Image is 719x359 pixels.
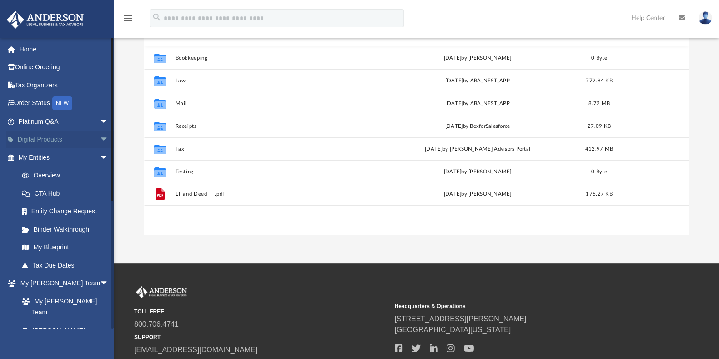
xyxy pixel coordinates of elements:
[100,148,118,167] span: arrow_drop_down
[175,123,374,129] button: Receipts
[175,146,374,152] button: Tax
[591,169,607,174] span: 0 Byte
[100,131,118,149] span: arrow_drop_down
[13,220,122,238] a: Binder Walkthrough
[13,321,118,350] a: [PERSON_NAME] System
[378,54,577,62] div: [DATE] by [PERSON_NAME]
[6,94,122,113] a: Order StatusNEW
[152,12,162,22] i: search
[134,286,189,298] img: Anderson Advisors Platinum Portal
[134,333,388,341] small: SUPPORT
[378,190,577,198] div: [DATE] by [PERSON_NAME]
[6,148,122,167] a: My Entitiesarrow_drop_down
[378,145,577,153] div: [DATE] by [PERSON_NAME] Advisors Portal
[699,11,712,25] img: User Pic
[123,13,134,24] i: menu
[6,58,122,76] a: Online Ordering
[591,55,607,60] span: 0 Byte
[175,55,374,61] button: Bookkeeping
[6,274,118,293] a: My [PERSON_NAME] Teamarrow_drop_down
[13,256,122,274] a: Tax Due Dates
[586,78,612,83] span: 772.84 KB
[394,302,648,310] small: Headquarters & Operations
[175,101,374,106] button: Mail
[588,101,610,106] span: 8.72 MB
[643,187,664,201] button: More options
[13,292,113,321] a: My [PERSON_NAME] Team
[13,238,118,257] a: My Blueprint
[394,315,526,323] a: [STREET_ADDRESS][PERSON_NAME]
[134,346,257,354] a: [EMAIL_ADDRESS][DOMAIN_NAME]
[175,169,374,175] button: Testing
[585,146,613,151] span: 412.97 MB
[378,76,577,85] div: [DATE] by ABA_NEST_APP
[52,96,72,110] div: NEW
[175,191,374,197] button: LT and Deed - -.pdf
[4,11,86,29] img: Anderson Advisors Platinum Portal
[13,184,122,202] a: CTA Hub
[586,192,612,197] span: 176.27 KB
[175,78,374,84] button: Law
[378,122,577,130] div: [DATE] by BoxforSalesforce
[6,40,122,58] a: Home
[378,167,577,176] div: [DATE] by [PERSON_NAME]
[123,17,134,24] a: menu
[134,308,388,316] small: TOLL FREE
[13,202,122,221] a: Entity Change Request
[394,326,511,334] a: [GEOGRAPHIC_DATA][US_STATE]
[13,167,122,185] a: Overview
[134,320,179,328] a: 800.706.4741
[144,46,689,235] div: grid
[100,112,118,131] span: arrow_drop_down
[6,112,122,131] a: Platinum Q&Aarrow_drop_down
[6,131,122,149] a: Digital Productsarrow_drop_down
[6,76,122,94] a: Tax Organizers
[100,274,118,293] span: arrow_drop_down
[587,123,610,128] span: 27.09 KB
[378,99,577,107] div: [DATE] by ABA_NEST_APP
